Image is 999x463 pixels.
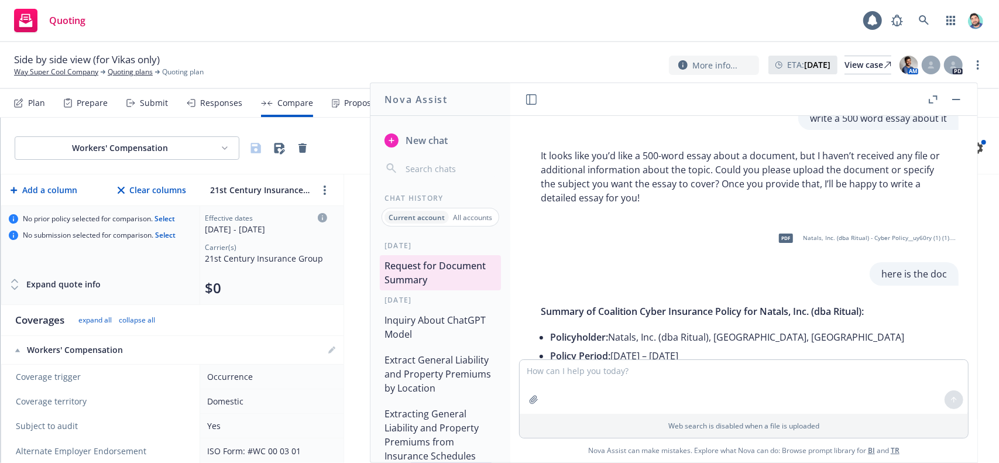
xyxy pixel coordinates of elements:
a: editPencil [325,343,339,357]
a: View case [844,56,891,74]
span: Coverage trigger [16,371,188,383]
div: [DATE] - [DATE] [205,223,327,235]
div: Click to edit column carrier quote details [205,213,327,235]
span: No submission selected for comparison. [23,231,176,240]
p: Web search is disabled when a file is uploaded [527,421,961,431]
button: expand all [78,315,112,325]
span: Coverage territory [16,396,188,407]
p: All accounts [453,212,492,222]
span: Side by side view (for Vikas only) [14,53,160,67]
a: BI [868,445,875,455]
p: Current account [389,212,445,222]
div: Carrier(s) [205,242,327,252]
span: No prior policy selected for comparison. [23,214,175,224]
img: photo [900,56,918,74]
a: Report a Bug [885,9,909,32]
a: Quoting plans [108,67,153,77]
span: Natals, Inc. (dba Ritual) - Cyber Policy__uy60ry (1) (1).pdf [803,234,956,242]
button: Expand quote info [9,273,101,296]
input: Search chats [403,160,496,177]
div: Workers' Compensation [15,344,188,356]
a: more [318,183,332,197]
p: here is the doc [881,267,947,281]
div: [DATE] [370,241,510,251]
span: pdf [779,234,793,242]
div: Effective dates [205,213,327,223]
div: Prepare [77,98,108,108]
div: Coverages [15,313,64,327]
div: Domestic [207,395,332,407]
button: Request for Document Summary [380,255,501,290]
button: More info... [669,56,759,75]
div: pdfNatals, Inc. (dba Ritual) - Cyber Policy__uy60ry (1) (1).pdf [771,224,959,253]
img: photo [966,11,985,30]
div: Propose [344,98,376,108]
a: Switch app [939,9,963,32]
div: Plan [28,98,45,108]
span: ETA : [787,59,830,71]
span: Subject to audit [16,420,188,432]
h1: Nova Assist [385,92,448,107]
span: Alternate Employer Endorsement [16,445,146,457]
div: ISO Form: #WC 00 03 01 [207,445,332,457]
div: Occurrence [207,371,332,383]
span: Policy Period: [550,349,610,362]
span: Policyholder: [550,331,608,344]
button: Clear columns [115,179,188,202]
a: more [971,58,985,72]
li: Natals, Inc. (dba Ritual), [GEOGRAPHIC_DATA], [GEOGRAPHIC_DATA] [550,328,947,347]
span: Nova Assist can make mistakes. Explore what Nova can do: Browse prompt library for and [515,438,973,462]
p: It looks like you’d like a 500-word essay about a document, but I haven’t received any file or ad... [541,149,947,205]
div: Submit [140,98,168,108]
p: write a 500 word essay about it [810,111,947,125]
a: Quoting [9,4,90,37]
li: [DATE] – [DATE] [550,347,947,365]
span: Summary of Coalition Cyber Insurance Policy for Natals, Inc. (dba Ritual): [541,305,864,318]
div: Responses [200,98,242,108]
button: Inquiry About ChatGPT Model [380,310,501,345]
span: More info... [692,59,737,71]
button: collapse all [119,315,155,325]
div: Total premium (click to edit billing info) [205,279,327,297]
button: Extract General Liability and Property Premiums by Location [380,349,501,399]
button: New chat [380,130,501,151]
div: Chat History [370,193,510,203]
a: TR [891,445,900,455]
button: $0 [205,279,221,297]
strong: [DATE] [804,59,830,70]
a: Way Super Cool Company [14,67,98,77]
span: New chat [403,133,448,148]
div: Workers' Compensation [25,142,215,154]
div: Compare [277,98,313,108]
button: Workers' Compensation [15,136,239,160]
a: Search [912,9,936,32]
div: [DATE] [370,295,510,305]
div: 21st Century Insurance Group [205,252,327,265]
span: Quoting plan [162,67,204,77]
span: Quoting [49,16,85,25]
button: Add a column [8,179,80,202]
div: Yes [207,420,332,432]
input: 21st Century Insurance Group [207,181,313,198]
